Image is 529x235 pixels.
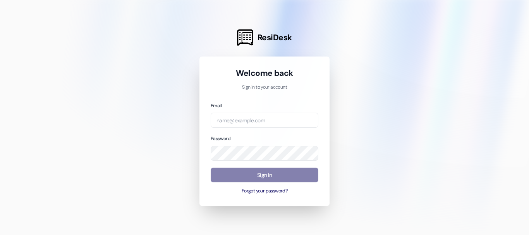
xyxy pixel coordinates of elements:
[211,84,318,91] p: Sign in to your account
[211,103,222,109] label: Email
[237,29,253,46] img: ResiDesk Logo
[211,136,230,142] label: Password
[211,113,318,128] input: name@example.com
[211,168,318,183] button: Sign In
[211,68,318,79] h1: Welcome back
[211,188,318,195] button: Forgot your password?
[258,32,292,43] span: ResiDesk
